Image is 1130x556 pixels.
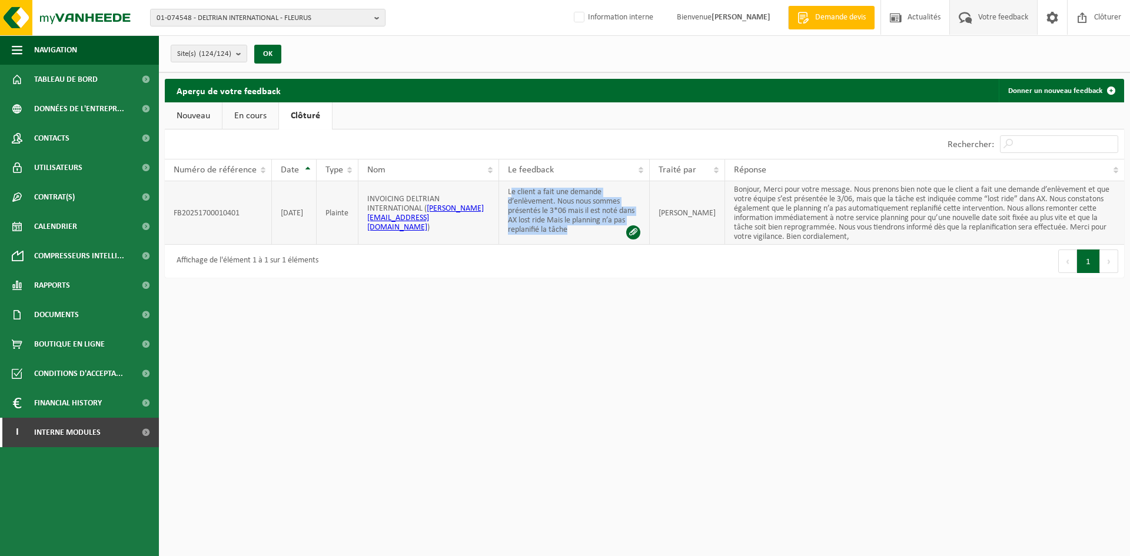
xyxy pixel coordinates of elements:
strong: [PERSON_NAME] [712,13,770,22]
count: (124/124) [199,50,231,58]
span: Tableau de bord [34,65,98,94]
span: Interne modules [34,418,101,447]
td: [DATE] [272,181,317,245]
a: Donner un nouveau feedback [999,79,1123,102]
span: Calendrier [34,212,77,241]
label: Information interne [571,9,653,26]
span: Numéro de référence [174,165,257,175]
h2: Aperçu de votre feedback [165,79,293,102]
button: OK [254,45,281,64]
span: Réponse [734,165,766,175]
span: Date [281,165,299,175]
span: Traité par [659,165,696,175]
span: Demande devis [812,12,869,24]
span: Navigation [34,35,77,65]
span: Type [325,165,343,175]
span: Financial History [34,388,102,418]
span: Conditions d'accepta... [34,359,123,388]
span: Site(s) [177,45,231,63]
button: Next [1100,249,1118,273]
a: Clôturé [279,102,332,129]
span: I [12,418,22,447]
span: Documents [34,300,79,329]
span: 01-074548 - DELTRIAN INTERNATIONAL - FLEURUS [157,9,370,27]
td: Plainte [317,181,359,245]
span: Le feedback [508,165,554,175]
a: En cours [222,102,278,129]
button: Previous [1058,249,1077,273]
td: [PERSON_NAME] [650,181,725,245]
span: Rapports [34,271,70,300]
button: 1 [1077,249,1100,273]
span: Contacts [34,124,69,153]
a: Demande devis [788,6,875,29]
button: 01-074548 - DELTRIAN INTERNATIONAL - FLEURUS [150,9,385,26]
td: FB20251700010401 [165,181,272,245]
div: Affichage de l'élément 1 à 1 sur 1 éléments [171,251,318,272]
span: Nom [367,165,385,175]
a: [PERSON_NAME][EMAIL_ADDRESS][DOMAIN_NAME] [367,204,484,232]
td: Bonjour, Merci pour votre message. Nous prenons bien note que le client a fait une demande d’enlè... [725,181,1124,245]
span: Utilisateurs [34,153,82,182]
span: Boutique en ligne [34,329,105,359]
td: Le client a fait une demande d’enlèvement. Nous nous sommes présentés le 3*06 mais il est noté da... [499,181,650,245]
a: Nouveau [165,102,222,129]
span: INVOICING DELTRIAN INTERNATIONAL ( ) [367,195,484,232]
span: Contrat(s) [34,182,75,212]
button: Site(s)(124/124) [171,45,247,62]
label: Rechercher: [948,140,994,149]
span: Compresseurs intelli... [34,241,124,271]
span: Données de l'entrepr... [34,94,124,124]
